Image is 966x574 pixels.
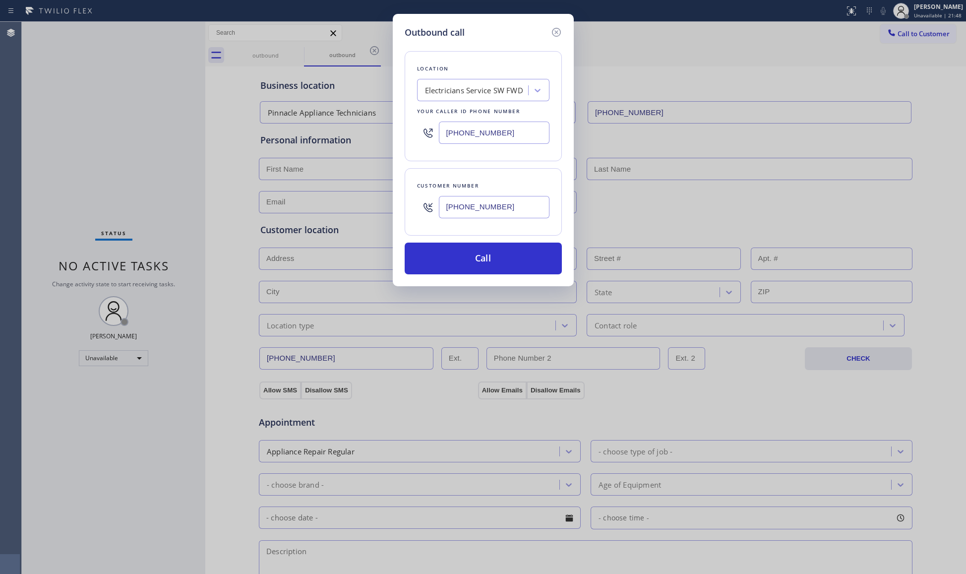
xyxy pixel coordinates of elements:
div: Customer number [417,181,549,191]
div: Electricians Service SW FWD [425,85,523,96]
div: Your caller id phone number [417,106,549,117]
div: Location [417,64,549,74]
button: Call [405,243,562,274]
h5: Outbound call [405,26,465,39]
input: (123) 456-7890 [439,196,549,218]
input: (123) 456-7890 [439,122,549,144]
